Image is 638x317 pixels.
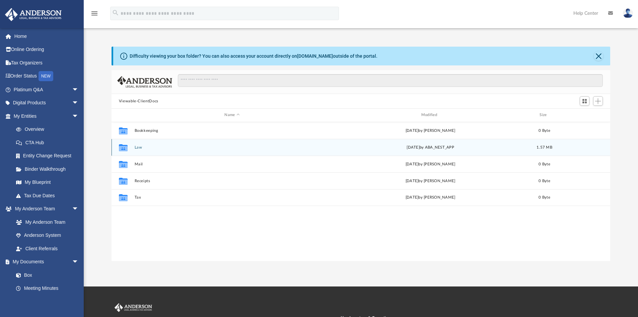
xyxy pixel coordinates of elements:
img: Anderson Advisors Platinum Portal [113,303,153,312]
span: arrow_drop_down [72,83,85,97]
a: Tax Due Dates [9,189,89,202]
button: Law [134,145,330,150]
span: arrow_drop_down [72,96,85,110]
button: Receipts [134,179,330,183]
div: Modified [333,112,528,118]
a: My Documentsarrow_drop_down [5,255,85,269]
button: Switch to Grid View [580,96,590,106]
div: Name [134,112,330,118]
img: User Pic [623,8,633,18]
span: 1.57 MB [537,145,552,149]
a: My Entitiesarrow_drop_down [5,109,89,123]
a: Anderson System [9,229,85,242]
div: id [115,112,131,118]
span: 0 Byte [539,162,550,166]
div: grid [112,122,611,261]
a: Client Referrals [9,242,85,255]
i: menu [90,9,98,17]
a: My Anderson Team [9,215,82,229]
button: Mail [134,162,330,166]
a: Platinum Q&Aarrow_drop_down [5,83,89,96]
button: Close [594,51,603,61]
button: Tax [134,195,330,200]
a: Order StatusNEW [5,69,89,83]
span: 0 Byte [539,128,550,132]
span: arrow_drop_down [72,202,85,216]
div: NEW [39,71,53,81]
a: menu [90,13,98,17]
a: [DOMAIN_NAME] [297,53,333,59]
div: [DATE] by [PERSON_NAME] [333,161,528,167]
span: arrow_drop_down [72,109,85,123]
a: Online Ordering [5,43,89,56]
a: CTA Hub [9,136,89,149]
div: [DATE] by [PERSON_NAME] [333,127,528,134]
button: Add [593,96,603,106]
div: Size [531,112,558,118]
a: Tax Organizers [5,56,89,69]
a: My Blueprint [9,176,85,189]
a: Entity Change Request [9,149,89,163]
a: Box [9,268,82,282]
span: arrow_drop_down [72,255,85,269]
div: [DATE] by [PERSON_NAME] [333,195,528,201]
span: 0 Byte [539,179,550,182]
a: My Anderson Teamarrow_drop_down [5,202,85,216]
span: 0 Byte [539,196,550,199]
img: Anderson Advisors Platinum Portal [3,8,64,21]
div: id [561,112,608,118]
input: Search files and folders [178,74,603,87]
div: [DATE] by ABA_NEST_APP [333,144,528,150]
button: Bookkeeping [134,128,330,133]
a: Home [5,30,89,43]
a: Meeting Minutes [9,282,85,295]
a: Overview [9,123,89,136]
a: Digital Productsarrow_drop_down [5,96,89,110]
button: Viewable-ClientDocs [119,98,158,104]
a: Binder Walkthrough [9,162,89,176]
div: Difficulty viewing your box folder? You can also access your account directly on outside of the p... [130,53,377,60]
div: [DATE] by [PERSON_NAME] [333,178,528,184]
i: search [112,9,119,16]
